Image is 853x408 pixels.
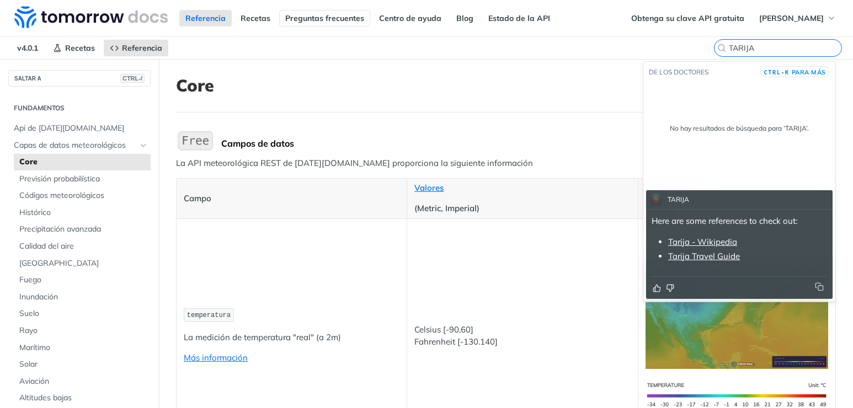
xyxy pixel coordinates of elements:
span: Marítimo [19,342,148,353]
button: Thumbs down [665,282,675,293]
span: Previsión probabilística [19,174,148,185]
h2: Fundamentos [8,103,151,113]
span: Aviación [19,376,148,387]
kbd: CTRL-K [764,67,789,78]
a: Inundación [14,289,151,305]
a: Rayo [14,323,151,339]
a: Más información [184,352,248,363]
span: [PERSON_NAME] [759,13,824,23]
p: Celsius [-90,60] Fahrenheit [-130.140] [414,324,630,348]
span: Expand image [646,389,829,400]
span: Histórico [19,207,148,218]
a: Aviación [14,373,151,390]
a: Blog [450,10,479,26]
img: Tomorrow.io Weather API Docs [14,6,168,28]
span: Capas de datos meteorológicos [14,140,136,151]
p: Campo [184,192,399,205]
p: Here are some references to check out: [652,215,797,228]
span: Referencia [122,43,162,53]
a: Referencia [179,10,232,26]
span: [GEOGRAPHIC_DATA] [19,258,148,269]
a: Marítimo [14,340,151,356]
a: Valores [414,182,444,193]
a: Referencia [104,40,168,56]
span: Precipitación avanzada [19,224,148,235]
button: Copy to clipboard [812,282,827,291]
span: Códigos meteorológicos [19,190,148,201]
span: Recetas [65,43,95,53]
a: Tarija Travel Guide [668,251,740,261]
div: No hay resultados de búsqueda para ‘ TARIJA ’. [670,124,809,132]
p: (Metric, Imperial) [414,202,630,215]
span: temperatura [187,312,231,319]
div: TARIJA [665,191,692,208]
button: CTRL-Kpara más [760,66,830,77]
a: Estado de la API [482,10,556,26]
span: Core [19,157,148,168]
a: Centro de ayuda [373,10,447,26]
p: La medición de temperatura "real" (a 2m) [184,331,399,344]
span: para más [792,68,826,76]
span: Calidad del aire [19,241,148,252]
button: SALTAR ACTRL-/ [8,70,151,87]
p: La API meteorológica REST de [DATE][DOMAIN_NAME] proporciona la siguiente información [176,157,836,170]
a: Capas de datos meteorológicosHide subpages for Weather Data Layers [8,137,151,154]
span: De los doctores [649,68,708,76]
span: Altitudes bajas [19,393,148,404]
a: Calidad del aire [14,238,151,255]
a: Códigos meteorológicos [14,187,151,204]
div: Campos de datos [221,138,836,149]
span: CTRL-/ [120,74,145,83]
input: Buscar [729,43,841,53]
span: Fuego [19,275,148,286]
a: Tarija - Wikipedia [668,237,737,247]
span: Inundación [19,292,148,303]
a: Solar [14,356,151,373]
button: Hide subpages for Weather Data Layers [139,141,148,150]
span: Solar [19,359,148,370]
a: Core [14,154,151,170]
a: Histórico [14,205,151,221]
span: v4.0.1 [11,40,44,56]
svg: Search [717,44,726,52]
span: Suelo [19,308,148,319]
a: Altitudes bajas [14,390,151,406]
a: Preguntas frecuentes [279,10,370,26]
a: Obtenga su clave API gratuita [625,10,750,26]
span: Expand image [646,308,829,319]
a: Fuego [14,272,151,288]
span: Rayo [19,325,148,336]
a: Suelo [14,305,151,322]
button: [PERSON_NAME] [753,10,842,26]
img: temperature [646,259,829,369]
h1: Core [176,76,836,95]
a: Precipitación avanzada [14,221,151,238]
a: Recetas [234,10,276,26]
a: Api de [DATE][DOMAIN_NAME] [8,120,151,137]
button: Thumbs up [652,282,662,293]
span: Api de [DATE][DOMAIN_NAME] [14,123,148,134]
a: Recetas [47,40,101,56]
a: [GEOGRAPHIC_DATA] [14,255,151,272]
a: Previsión probabilística [14,171,151,187]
